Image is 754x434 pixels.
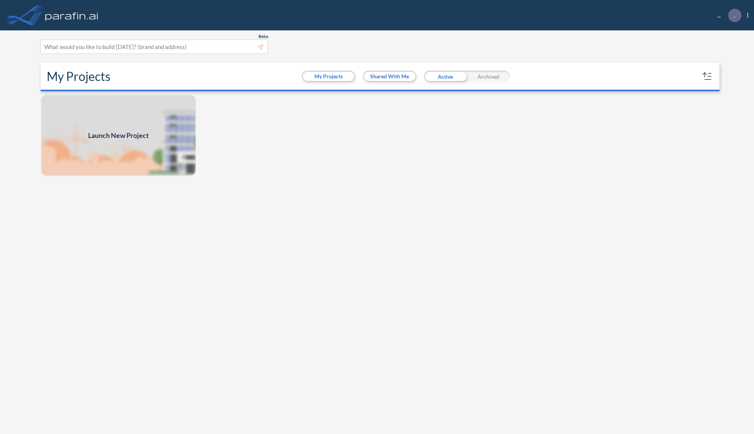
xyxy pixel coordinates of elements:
div: ... [706,9,748,22]
button: Shared With Me [364,72,415,81]
button: sort [701,70,713,82]
h2: My Projects [47,69,110,84]
div: Archived [467,71,510,82]
img: add [41,94,196,176]
button: My Projects [303,72,354,81]
img: logo [44,8,100,23]
p: . [734,12,735,19]
span: Beta [259,33,268,40]
a: Launch New Project [41,94,196,176]
div: Active [424,71,467,82]
span: Launch New Project [88,130,149,141]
